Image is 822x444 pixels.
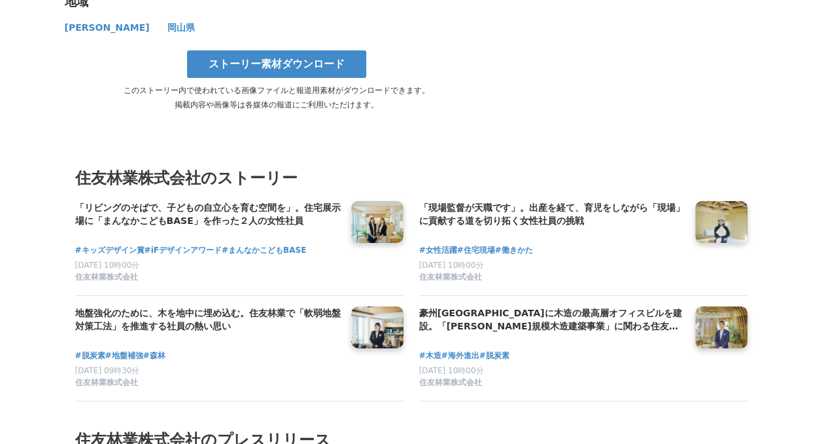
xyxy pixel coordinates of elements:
span: [DATE] 09時30分 [75,366,140,375]
p: このストーリー内で使われている画像ファイルと報道用素材がダウンロードできます。 掲載内容や画像等は各媒体の報道にご利用いただけます。 [65,83,488,112]
a: #まんなかこどもBASE [222,244,306,257]
a: 住友林業株式会社 [75,272,341,285]
a: 豪州[GEOGRAPHIC_DATA]に木造の最高層オフィスビルを建設。「[PERSON_NAME]規模木造建築事業」に関わる住友林業社員のキャリアと展望 [419,306,685,334]
a: 岡山県 [167,25,195,32]
a: #脱炭素 [479,350,509,362]
span: 住友林業株式会社 [75,272,138,283]
h4: 地盤強化のために、木を地中に埋め込む。住友林業で「軟弱地盤対策工法」を推進する社員の熱い思い [75,306,341,333]
a: #脱炭素 [75,350,105,362]
a: 地盤強化のために、木を地中に埋め込む。住友林業で「軟弱地盤対策工法」を推進する社員の熱い思い [75,306,341,334]
a: #女性活躍 [419,244,457,257]
a: #森林 [143,350,165,362]
span: [DATE] 10時00分 [419,261,484,270]
h4: 豪州[GEOGRAPHIC_DATA]に木造の最高層オフィスビルを建設。「[PERSON_NAME]規模木造建築事業」に関わる住友林業社員のキャリアと展望 [419,306,685,333]
span: 岡山県 [167,22,195,33]
a: #海外進出 [441,350,479,362]
span: 住友林業株式会社 [419,377,482,388]
a: #木造 [419,350,441,362]
span: [DATE] 10時00分 [419,366,484,375]
a: ストーリー素材ダウンロード [187,50,366,78]
a: #住宅現場 [457,244,495,257]
h3: 住友林業株式会社のストーリー [75,166,747,191]
a: 「現場監督が天職です」。出産を経て、育児をしながら「現場」に貢献する道を切り拓く女性社員の挑戦 [419,201,685,229]
span: [DATE] 10時00分 [75,261,140,270]
a: #働きかた [495,244,533,257]
a: 住友林業株式会社 [419,377,685,390]
a: [PERSON_NAME] [65,25,152,32]
a: #iFデザインアワード [145,244,222,257]
span: [PERSON_NAME] [65,22,150,33]
a: #キッズデザイン賞 [75,244,145,257]
span: 住友林業株式会社 [419,272,482,283]
a: 「リビングのそばで、子どもの自立心を育む空間を」。住宅展示場に「まんなかこどもBASE」を作った２人の女性社員 [75,201,341,229]
a: #地盤補強 [105,350,143,362]
a: 住友林業株式会社 [75,377,341,390]
a: 住友林業株式会社 [419,272,685,285]
span: 住友林業株式会社 [75,377,138,388]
